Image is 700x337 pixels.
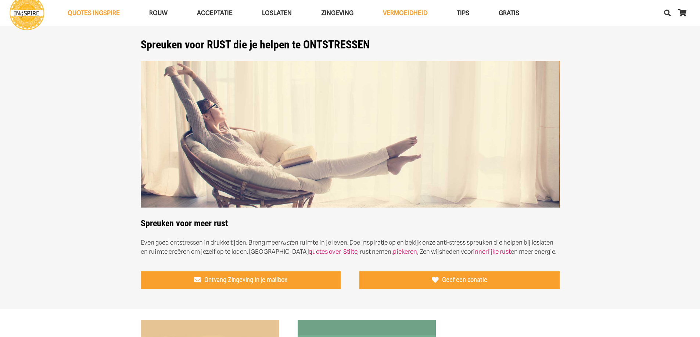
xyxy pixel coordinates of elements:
span: VERMOEIDHEID [383,9,427,17]
a: Geef een donatie [359,271,560,289]
span: Ontvang Zingeving in je mailbox [204,276,287,284]
span: Acceptatie [197,9,233,17]
a: GRATISGRATIS Menu [484,4,534,22]
p: Even goed ontstressen in drukke tijden. Breng meer en ruimte in je leven. Doe inspiratie op en be... [141,238,560,256]
a: Ontvang Zingeving in je mailbox [141,271,341,289]
span: QUOTES INGSPIRE [68,9,120,17]
a: LoslatenLoslaten Menu [247,4,306,22]
span: Geef een donatie [442,276,487,284]
a: ZingevingZingeving Menu [306,4,368,22]
h1: Spreuken voor RUST die je helpen te ONTSTRESSEN [141,38,560,51]
em: rust [280,239,291,246]
span: GRATIS [499,9,519,17]
a: AcceptatieAcceptatie Menu [182,4,247,22]
a: TIPSTIPS Menu [442,4,484,22]
strong: Spreuken voor meer rust [141,218,228,228]
a: piekeren [393,248,417,255]
a: innerlijke rust [473,248,511,255]
span: Loslaten [262,9,292,17]
a: Zoeken [660,4,675,22]
a: QUOTES INGSPIREQUOTES INGSPIRE Menu [53,4,134,22]
a: quotes over Stilte [309,248,357,255]
span: Zingeving [321,9,353,17]
span: ROUW [149,9,168,17]
a: ROUWROUW Menu [134,4,182,22]
a: VERMOEIDHEIDVERMOEIDHEID Menu [368,4,442,22]
span: TIPS [457,9,469,17]
img: Spreuken voor rust om te ontstressen - ingspire.nl [141,61,560,208]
